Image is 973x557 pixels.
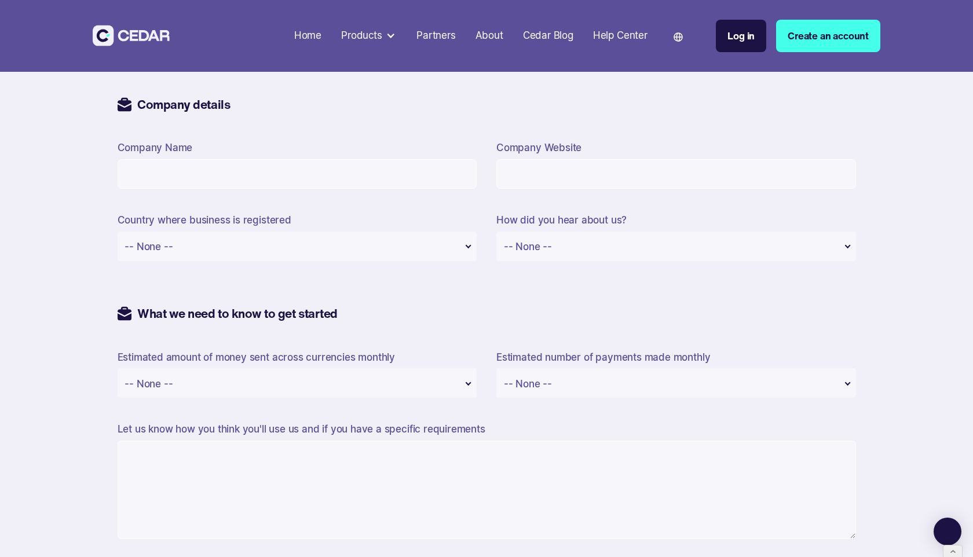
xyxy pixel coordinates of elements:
span: -- None -- [504,378,552,390]
span: -- None -- [504,241,552,252]
span: -- None -- [125,241,173,252]
a: Partners [412,23,461,49]
div: Log in [727,28,755,43]
a: Log in [716,20,766,52]
a: About [470,23,508,49]
a: Cedar Blog [518,23,578,49]
div: Partners [416,28,456,43]
div: Open Intercom Messenger [934,518,961,545]
div: Products [341,28,382,43]
label: Estimated number of payments made monthly [496,351,710,364]
label: Let us know how you think you'll use us and if you have a specific requirements [118,423,485,435]
label: How did you hear about us? [496,214,627,226]
div: Home [294,28,321,43]
label: Country where business is registered [118,214,291,226]
label: Estimated amount of money sent across currencies monthly [118,351,396,364]
a: Help Center [588,23,652,49]
div: Products [336,24,402,49]
label: Company Website [496,142,581,154]
a: Home [289,23,326,49]
div: Cedar Blog [523,28,573,43]
h2: Company details [131,97,231,112]
label: Company Name [118,142,193,154]
img: world icon [674,32,683,42]
span: -- None -- [125,378,173,390]
a: Create an account [776,20,880,52]
div: Help Center [593,28,648,43]
h2: What we need to know to get started [131,306,338,321]
div: About [475,28,503,43]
